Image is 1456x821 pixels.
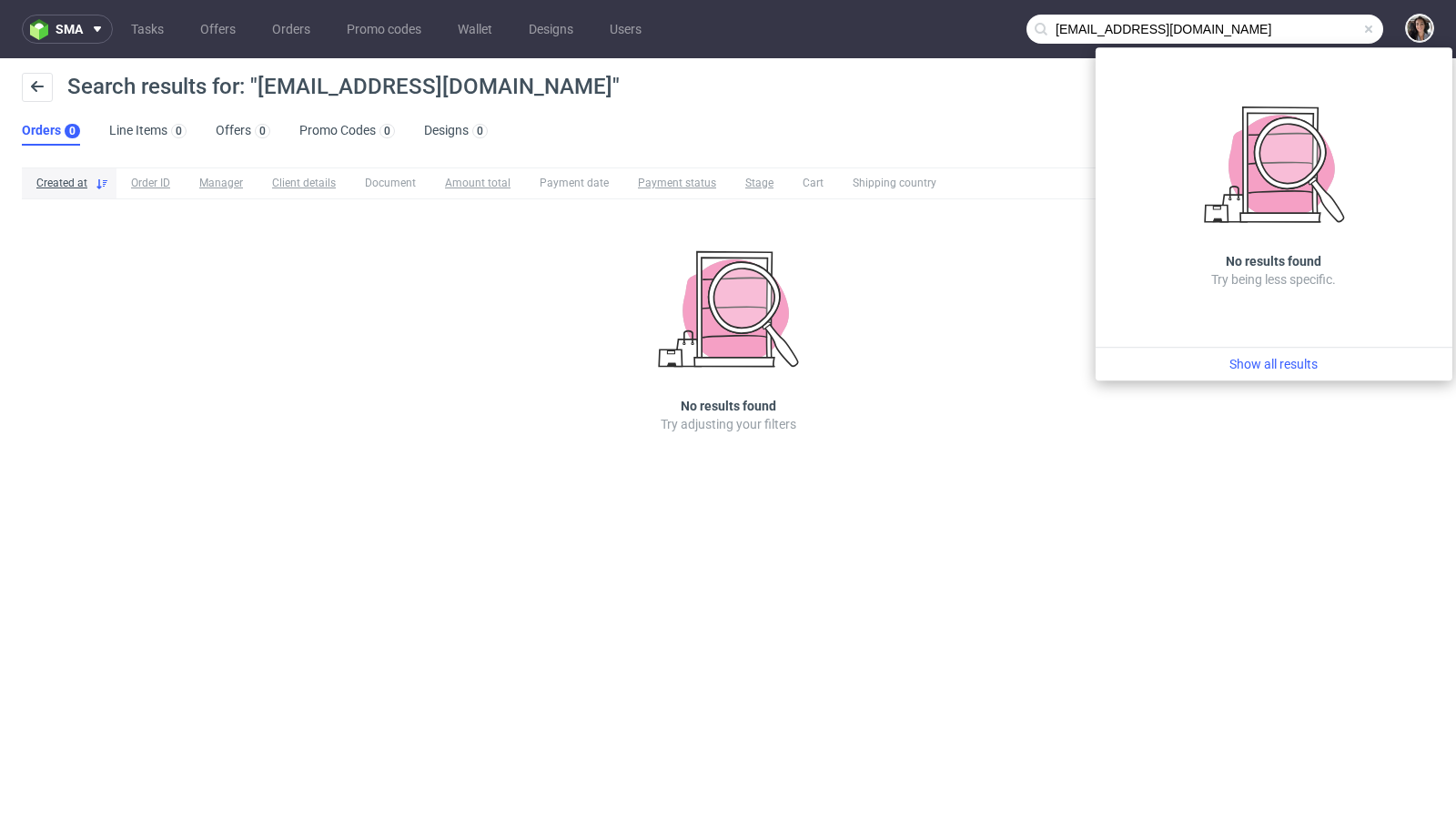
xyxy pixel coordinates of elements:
[1103,355,1445,373] a: Show all results
[69,125,76,137] div: 0
[36,176,87,191] span: Created at
[67,74,620,99] span: Search results for: "[EMAIL_ADDRESS][DOMAIN_NAME]"
[216,117,270,146] a: Offers0
[445,176,511,191] span: Amount total
[477,125,483,137] div: 0
[384,125,390,137] div: 0
[299,117,395,146] a: Promo Codes0
[189,15,247,44] a: Offers
[599,15,652,44] a: Users
[853,176,936,191] span: Shipping country
[30,19,56,40] img: logo
[199,176,243,191] span: Manager
[745,176,773,191] span: Stage
[803,176,824,191] span: Cart
[56,23,83,35] span: sma
[681,397,776,415] h3: No results found
[109,117,187,146] a: Line Items0
[638,176,716,191] span: Payment status
[176,125,182,137] div: 0
[22,117,80,146] a: Orders0
[272,176,336,191] span: Client details
[1407,15,1432,41] img: Moreno Martinez Cristina
[424,117,488,146] a: Designs0
[22,15,113,44] button: sma
[131,176,170,191] span: Order ID
[261,15,321,44] a: Orders
[1211,270,1336,289] p: Try being less specific.
[365,176,416,191] span: Document
[120,15,175,44] a: Tasks
[661,415,796,433] p: Try adjusting your filters
[336,15,432,44] a: Promo codes
[540,176,609,191] span: Payment date
[1226,252,1321,270] h3: No results found
[518,15,584,44] a: Designs
[259,125,266,137] div: 0
[447,15,503,44] a: Wallet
